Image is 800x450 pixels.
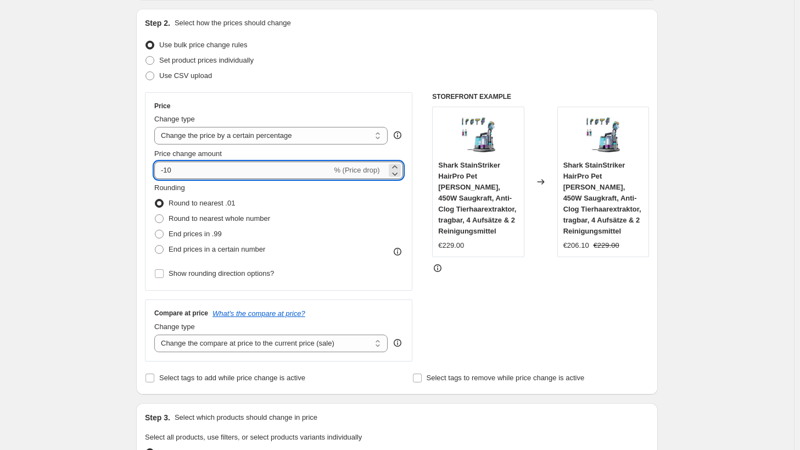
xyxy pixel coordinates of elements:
span: % (Price drop) [334,166,379,174]
div: €229.00 [438,240,464,251]
span: Round to nearest whole number [169,214,270,223]
h2: Step 2. [145,18,170,29]
span: Shark StainStriker HairPro Pet [PERSON_NAME], 450W Saugkraft, Anti-Clog Tierhaarextraktor, tragba... [438,161,516,235]
button: What's the compare at price? [212,309,305,318]
span: Price change amount [154,149,222,158]
span: Set product prices individually [159,56,254,64]
strike: €229.00 [594,240,619,251]
h3: Compare at price [154,309,208,318]
h3: Price [154,102,170,110]
p: Select which products should change in price [175,412,317,423]
h2: Step 3. [145,412,170,423]
span: Change type [154,115,195,123]
p: Select how the prices should change [175,18,291,29]
input: -15 [154,162,332,179]
span: Select tags to remove while price change is active [427,374,585,382]
span: Use bulk price change rules [159,41,247,49]
span: Round to nearest .01 [169,199,235,207]
span: Show rounding direction options? [169,269,274,277]
div: help [392,337,403,348]
img: 61H9dnWOd-L_80x.jpg [456,113,500,157]
span: Rounding [154,184,185,192]
div: help [392,130,403,141]
span: Select all products, use filters, or select products variants individually [145,433,362,441]
img: 61H9dnWOd-L_80x.jpg [581,113,625,157]
span: End prices in .99 [169,230,222,238]
span: Change type [154,323,195,331]
span: End prices in a certain number [169,245,265,253]
span: Select tags to add while price change is active [159,374,305,382]
h6: STOREFRONT EXAMPLE [432,92,649,101]
span: Shark StainStriker HairPro Pet [PERSON_NAME], 450W Saugkraft, Anti-Clog Tierhaarextraktor, tragba... [563,161,641,235]
div: €206.10 [563,240,589,251]
span: Use CSV upload [159,71,212,80]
